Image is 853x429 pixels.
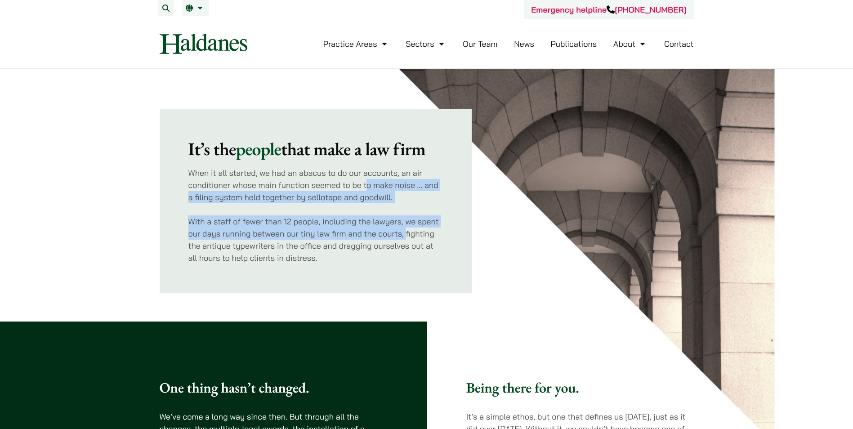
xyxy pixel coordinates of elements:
a: Contact [664,39,694,49]
a: Our Team [463,39,497,49]
a: EN [186,4,205,12]
a: Sectors [406,39,446,49]
h3: Being there for you. [466,379,694,396]
p: When it all started, we had an abacus to do our accounts, an air conditioner whose main function ... [188,167,443,203]
img: Logo of Haldanes [160,34,247,54]
h2: It’s the that make a law firm [188,138,443,160]
a: About [613,39,648,49]
mark: people [236,137,281,161]
a: Practice Areas [323,39,389,49]
p: With a staff of fewer than 12 people, including the lawyers, we spent our days running between ou... [188,215,443,264]
h3: One thing hasn’t changed. [160,379,387,396]
a: Emergency helpline[PHONE_NUMBER] [531,4,686,15]
a: News [514,39,534,49]
a: Publications [551,39,597,49]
